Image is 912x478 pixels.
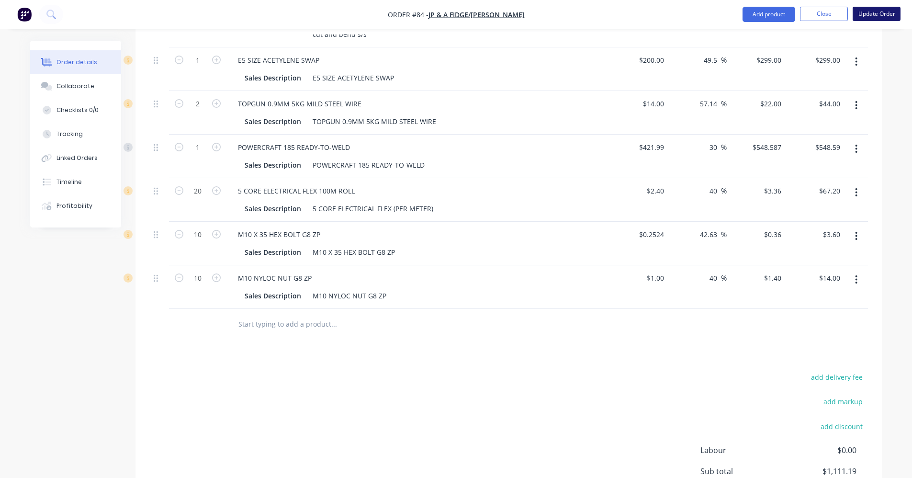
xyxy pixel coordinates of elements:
button: Update Order [853,7,901,21]
button: add markup [819,395,868,408]
div: Sales Description [241,202,305,216]
div: Sales Description [241,114,305,128]
div: Timeline [56,178,82,186]
button: Order details [30,50,121,74]
div: 5 CORE ELECTRICAL FLEX (PER METER) [309,202,437,216]
a: JP & A FIDGE/[PERSON_NAME] [428,10,525,19]
img: Factory [17,7,32,22]
span: Sub total [700,466,786,477]
button: Add product [743,7,795,22]
div: M10 NYLOC NUT G8 ZP [309,289,390,303]
input: Start typing to add a product... [238,315,429,334]
span: Labour [700,444,786,456]
div: 5 CORE ELECTRICAL FLEX 100M ROLL [230,184,362,198]
div: E5 SIZE ACETYLENE SWAP [309,71,398,85]
span: Order #84 - [388,10,428,19]
div: M10 NYLOC NUT G8 ZP [230,271,319,285]
span: $0.00 [785,444,856,456]
div: M10 X 35 HEX BOLT G8 ZP [309,245,399,259]
div: Order details [56,58,97,67]
div: POWERCRAFT 185 READY-TO-WELD [309,158,428,172]
button: Checklists 0/0 [30,98,121,122]
button: Close [800,7,848,21]
span: % [721,142,727,153]
span: $1,111.19 [785,466,856,477]
div: Sales Description [241,158,305,172]
button: add discount [816,420,868,432]
div: M10 X 35 HEX BOLT G8 ZP [230,228,328,241]
span: % [721,55,727,66]
div: Linked Orders [56,154,98,162]
div: Sales Description [241,245,305,259]
div: Checklists 0/0 [56,106,99,114]
span: % [721,98,727,109]
button: Timeline [30,170,121,194]
div: TOPGUN 0.9MM 5KG MILD STEEL WIRE [230,97,369,111]
div: E5 SIZE ACETYLENE SWAP [230,53,327,67]
div: Profitability [56,202,92,210]
span: % [721,229,727,240]
button: Tracking [30,122,121,146]
button: Collaborate [30,74,121,98]
button: add delivery fee [806,371,868,384]
div: Collaborate [56,82,94,91]
div: TOPGUN 0.9MM 5KG MILD STEEL WIRE [309,114,440,128]
div: Sales Description [241,289,305,303]
span: % [721,185,727,196]
div: POWERCRAFT 185 READY-TO-WELD [230,140,358,154]
span: % [721,273,727,284]
button: Profitability [30,194,121,218]
div: Tracking [56,130,83,138]
div: Sales Description [241,71,305,85]
button: Linked Orders [30,146,121,170]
